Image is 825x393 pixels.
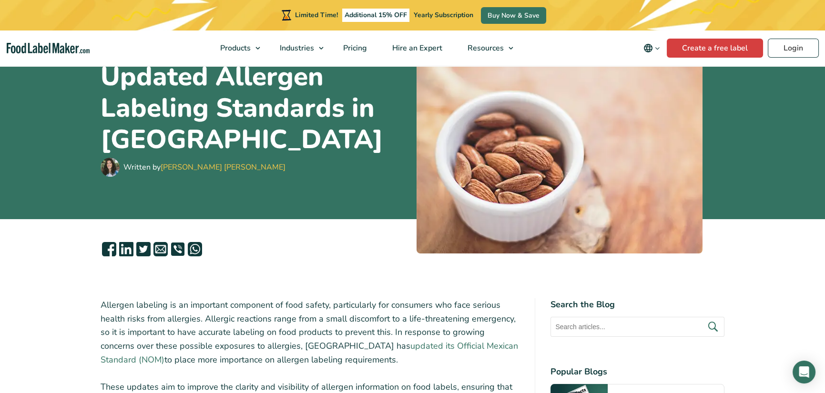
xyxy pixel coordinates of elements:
h4: Search the Blog [550,298,724,311]
span: Pricing [340,43,368,53]
button: Change language [637,39,667,58]
a: Resources [455,30,518,66]
a: Food Label Maker homepage [7,43,90,54]
a: Pricing [331,30,377,66]
h1: Updated Allergen Labeling Standards in [GEOGRAPHIC_DATA] [101,61,409,155]
img: Maria Abi Hanna - Food Label Maker [101,158,120,177]
a: Hire an Expert [380,30,453,66]
span: Resources [465,43,505,53]
h4: Popular Blogs [550,365,724,378]
a: Create a free label [667,39,763,58]
p: Allergen labeling is an important component of food safety, particularly for consumers who face s... [101,298,520,367]
span: Yearly Subscription [414,10,473,20]
span: Hire an Expert [389,43,443,53]
div: Open Intercom Messenger [793,361,815,383]
span: Industries [277,43,315,53]
span: Additional 15% OFF [342,9,409,22]
input: Search articles... [550,317,724,337]
a: updated its Official Mexican Standard (NOM) [101,340,518,365]
div: Written by [123,161,285,173]
span: Products [217,43,252,53]
span: Limited Time! [295,10,338,20]
a: Industries [267,30,328,66]
a: Login [768,39,819,58]
a: Buy Now & Save [481,7,546,24]
a: [PERSON_NAME] [PERSON_NAME] [161,162,285,172]
a: Products [208,30,265,66]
